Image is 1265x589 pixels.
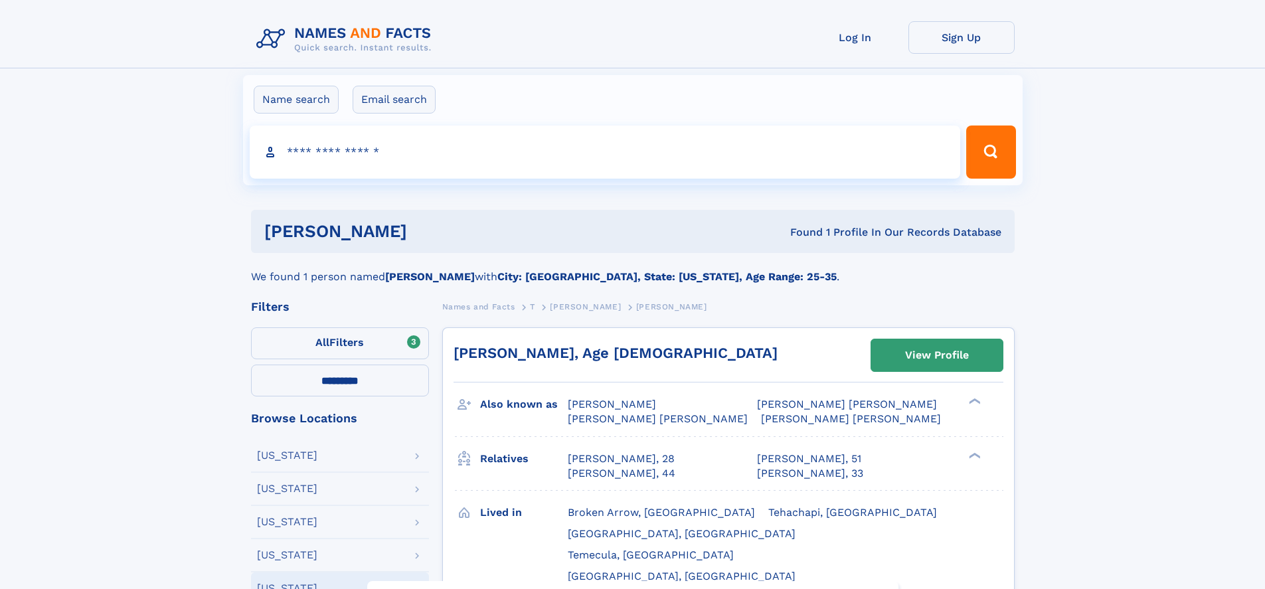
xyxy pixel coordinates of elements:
[966,397,981,406] div: ❯
[442,298,515,315] a: Names and Facts
[454,345,778,361] a: [PERSON_NAME], Age [DEMOGRAPHIC_DATA]
[966,451,981,460] div: ❯
[480,448,568,470] h3: Relatives
[568,527,796,540] span: [GEOGRAPHIC_DATA], [GEOGRAPHIC_DATA]
[251,301,429,313] div: Filters
[757,466,863,481] a: [PERSON_NAME], 33
[254,86,339,114] label: Name search
[530,302,535,311] span: T
[636,302,707,311] span: [PERSON_NAME]
[257,483,317,494] div: [US_STATE]
[568,412,748,425] span: [PERSON_NAME] [PERSON_NAME]
[550,298,621,315] a: [PERSON_NAME]
[250,126,961,179] input: search input
[480,501,568,524] h3: Lived in
[966,126,1015,179] button: Search Button
[568,452,675,466] a: [PERSON_NAME], 28
[497,270,837,283] b: City: [GEOGRAPHIC_DATA], State: [US_STATE], Age Range: 25-35
[480,393,568,416] h3: Also known as
[768,506,937,519] span: Tehachapi, [GEOGRAPHIC_DATA]
[251,327,429,359] label: Filters
[257,450,317,461] div: [US_STATE]
[550,302,621,311] span: [PERSON_NAME]
[530,298,535,315] a: T
[568,570,796,582] span: [GEOGRAPHIC_DATA], [GEOGRAPHIC_DATA]
[568,466,675,481] a: [PERSON_NAME], 44
[905,340,969,371] div: View Profile
[761,412,941,425] span: [PERSON_NAME] [PERSON_NAME]
[908,21,1015,54] a: Sign Up
[251,21,442,57] img: Logo Names and Facts
[264,223,599,240] h1: [PERSON_NAME]
[257,517,317,527] div: [US_STATE]
[257,550,317,560] div: [US_STATE]
[568,398,656,410] span: [PERSON_NAME]
[251,253,1015,285] div: We found 1 person named with .
[353,86,436,114] label: Email search
[802,21,908,54] a: Log In
[757,452,861,466] a: [PERSON_NAME], 51
[251,412,429,424] div: Browse Locations
[568,506,755,519] span: Broken Arrow, [GEOGRAPHIC_DATA]
[598,225,1001,240] div: Found 1 Profile In Our Records Database
[385,270,475,283] b: [PERSON_NAME]
[757,398,937,410] span: [PERSON_NAME] [PERSON_NAME]
[568,548,734,561] span: Temecula, [GEOGRAPHIC_DATA]
[315,336,329,349] span: All
[871,339,1003,371] a: View Profile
